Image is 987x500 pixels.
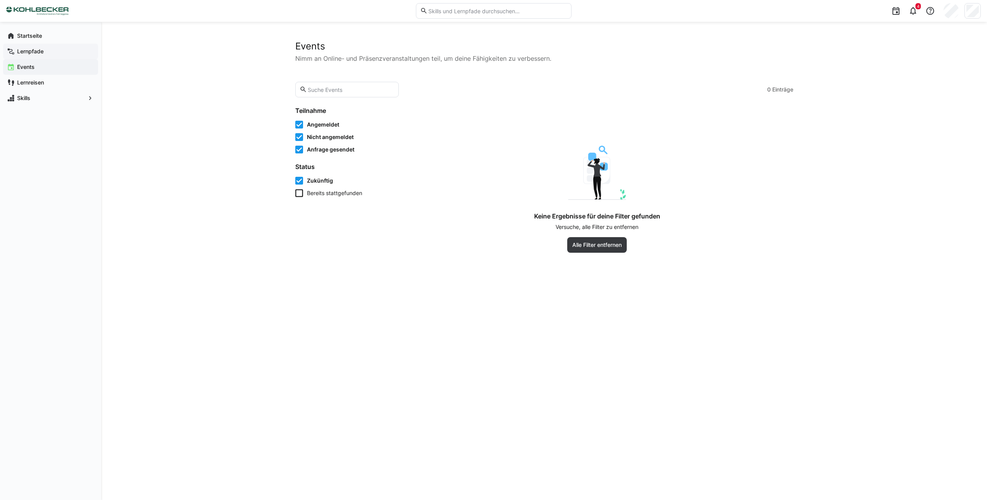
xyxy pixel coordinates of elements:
[295,40,793,52] h2: Events
[767,86,771,93] span: 0
[295,54,793,63] p: Nimm an Online- und Präsenzveranstaltungen teil, um deine Fähigkeiten zu verbessern.
[295,107,392,114] h4: Teilnahme
[556,223,638,231] p: Versuche, alle Filter zu entfernen
[307,177,333,185] span: Zukünftig
[307,133,354,141] span: Nicht angemeldet
[307,86,394,93] input: Suche Events
[772,86,793,93] span: Einträge
[307,189,362,197] span: Bereits stattgefunden
[571,241,623,249] span: Alle Filter entfernen
[428,7,567,14] input: Skills und Lernpfade durchsuchen…
[307,121,339,129] span: Angemeldet
[534,212,660,220] h4: Keine Ergebnisse für deine Filter gefunden
[307,146,354,153] span: Anfrage gesendet
[567,237,627,253] button: Alle Filter entfernen
[295,163,392,171] h4: Status
[917,4,919,9] span: 4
